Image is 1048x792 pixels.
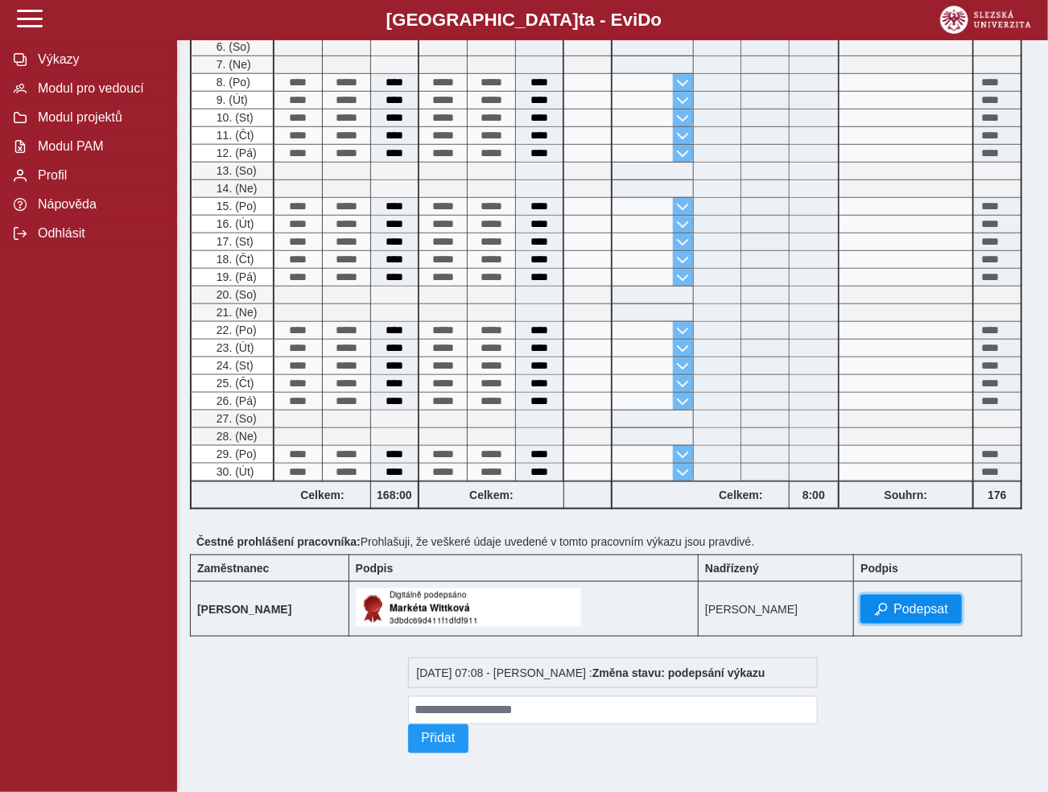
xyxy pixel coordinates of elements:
span: Nápověda [33,197,163,212]
span: 30. (Út) [213,465,254,478]
b: Celkem: [419,489,563,501]
span: 9. (Út) [213,93,248,106]
b: Čestné prohlášení pracovníka: [196,535,361,548]
span: 7. (Ne) [213,58,251,71]
span: 16. (Út) [213,217,254,230]
span: Modul pro vedoucí [33,81,163,96]
b: Zaměstnanec [197,562,269,575]
span: 28. (Ne) [213,430,258,443]
span: Podepsat [893,602,948,617]
b: Celkem: [274,489,370,501]
span: 17. (St) [213,235,254,248]
span: 20. (So) [213,288,257,301]
span: 18. (Čt) [213,253,254,266]
span: 27. (So) [213,412,257,425]
button: Podepsat [860,595,962,624]
span: Modul projektů [33,110,163,125]
span: Výkazy [33,52,163,67]
td: [PERSON_NAME] [699,582,854,637]
span: 23. (Út) [213,341,254,354]
span: o [651,10,662,30]
span: 24. (St) [213,359,254,372]
b: 168:00 [371,489,418,501]
b: 176 [974,489,1021,501]
span: t [579,10,584,30]
span: 10. (St) [213,111,254,124]
span: 29. (Po) [213,448,257,460]
span: D [637,10,650,30]
span: 15. (Po) [213,200,257,212]
span: 14. (Ne) [213,182,258,195]
span: Profil [33,168,163,183]
span: 8. (Po) [213,76,250,89]
span: 25. (Čt) [213,377,254,390]
b: Změna stavu: podepsání výkazu [592,666,765,679]
span: 19. (Pá) [213,270,257,283]
b: Nadřízený [705,562,759,575]
span: 13. (So) [213,164,257,177]
b: Podpis [860,562,898,575]
b: Souhrn: [885,489,928,501]
span: 21. (Ne) [213,306,258,319]
span: 12. (Pá) [213,146,257,159]
span: 11. (Čt) [213,129,254,142]
button: Přidat [408,724,469,753]
b: [GEOGRAPHIC_DATA] a - Evi [48,10,1000,31]
span: 26. (Pá) [213,394,257,407]
span: Odhlásit [33,226,163,241]
img: Digitálně podepsáno uživatelem [356,588,581,627]
b: Podpis [356,562,394,575]
b: 8:00 [790,489,838,501]
span: Modul PAM [33,139,163,154]
span: Přidat [422,732,456,746]
span: 22. (Po) [213,324,257,336]
img: logo_web_su.png [940,6,1031,34]
div: Prohlašuji, že veškeré údaje uvedené v tomto pracovním výkazu jsou pravdivé. [190,529,1035,555]
span: 6. (So) [213,40,250,53]
b: Celkem: [693,489,789,501]
b: [PERSON_NAME] [197,603,291,616]
div: [DATE] 07:08 - [PERSON_NAME] : [408,658,818,688]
